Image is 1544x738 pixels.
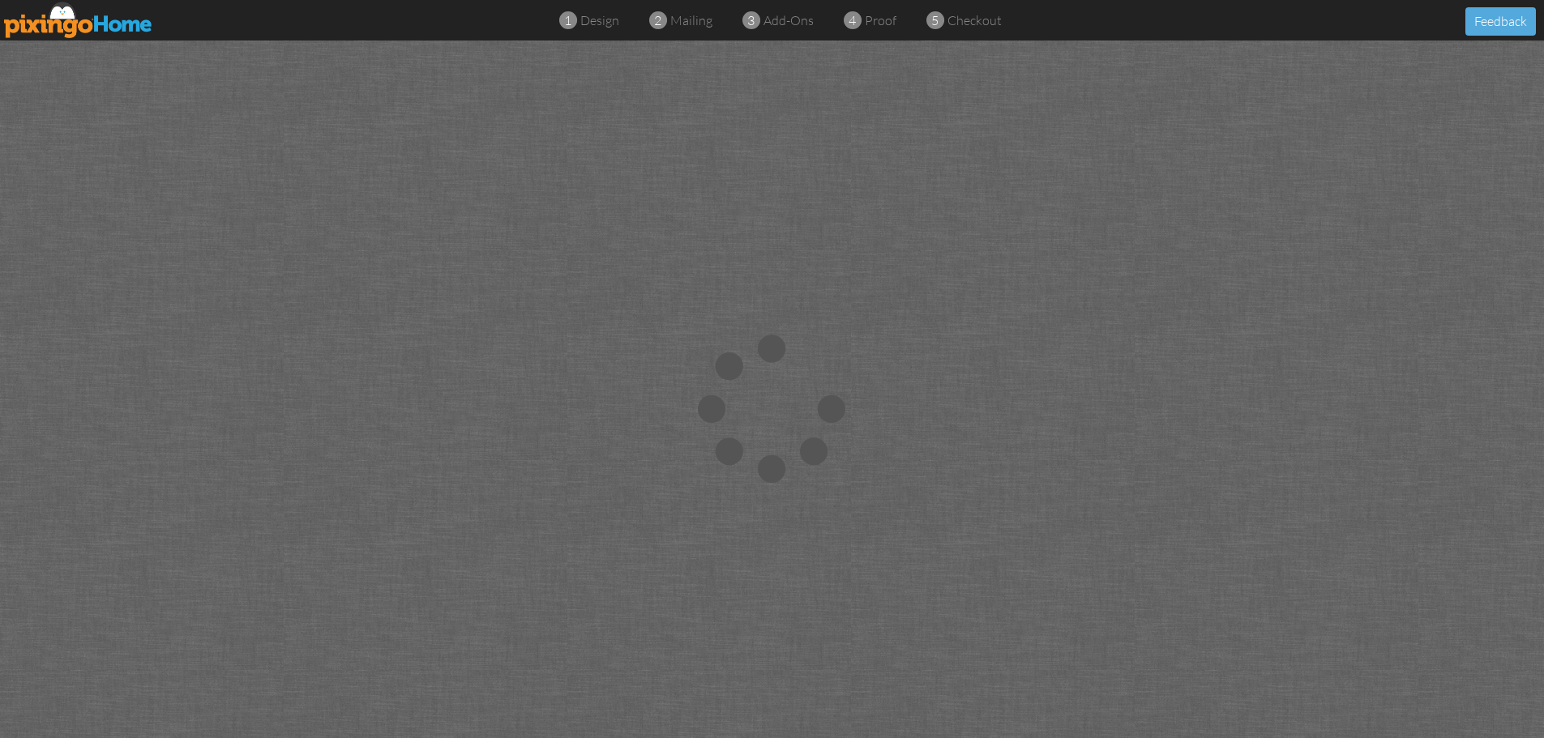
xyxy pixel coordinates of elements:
span: proof [865,12,896,28]
span: mailing [670,12,712,28]
span: 5 [931,11,939,30]
span: add-ons [763,12,814,28]
span: 4 [849,11,856,30]
button: Feedback [1465,7,1536,36]
img: pixingo logo [4,2,153,38]
span: checkout [947,12,1002,28]
span: 3 [747,11,755,30]
span: 1 [564,11,571,30]
span: design [580,12,619,28]
span: 2 [654,11,661,30]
